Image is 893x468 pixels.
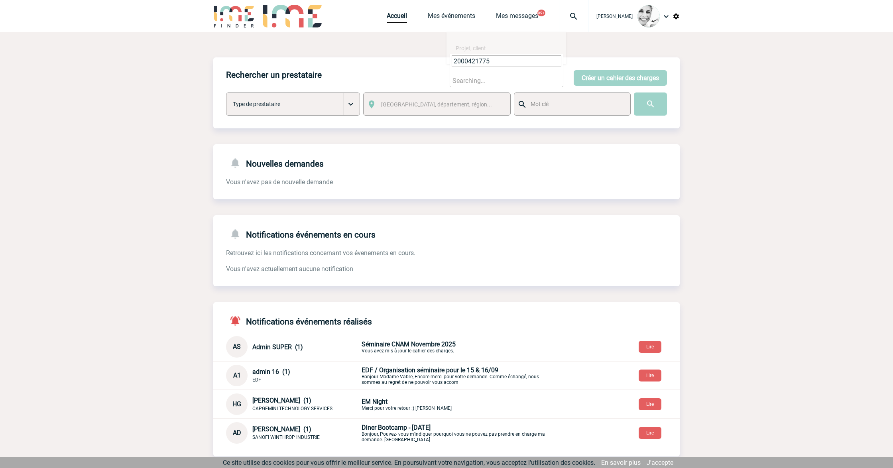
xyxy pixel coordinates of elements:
[226,429,549,436] a: AD [PERSON_NAME] (1) SANOFI WINTHROP INDUSTRIE Diner Bootcamp - [DATE]Bonjour, Pouvez- vous m'ind...
[362,340,549,354] p: Vous avez mis à jour le cahier des charges.
[226,315,372,326] h4: Notifications événements réalisés
[639,341,661,353] button: Lire
[632,371,668,379] a: Lire
[637,5,660,28] img: 103013-0.jpeg
[226,371,549,379] a: A1 admin 16 (1) EDF EDF / Organisation séminaire pour le 15 & 16/09Bonjour Madame Vabre, Encore m...
[362,424,549,442] p: Bonjour, Pouvez- vous m'indiquer pourquoi vous ne pouvez pas prendre en charge ma demande. [GEOGR...
[252,406,332,411] span: CAPGEMINI TECHNOLOGY SERVICES
[226,228,376,240] h4: Notifications événements en cours
[223,459,595,466] span: Ce site utilise des cookies pour vous offrir le meilleur service. En poursuivant votre navigation...
[381,101,492,108] span: [GEOGRAPHIC_DATA], département, région...
[226,178,333,186] span: Vous n'avez pas de nouvelle demande
[252,377,261,383] span: EDF
[252,397,311,404] span: [PERSON_NAME] (1)
[233,343,241,350] span: AS
[428,12,475,23] a: Mes événements
[226,265,353,273] span: Vous n'avez actuellement aucune notification
[647,459,673,466] a: J'accepte
[387,12,407,23] a: Accueil
[537,10,545,16] button: 99+
[226,342,549,350] a: AS Admin SUPER (1) Séminaire CNAM Novembre 2025Vous avez mis à jour le cahier des charges.
[632,429,668,436] a: Lire
[229,315,246,326] img: notifications-active-24-px-r.png
[362,398,549,411] p: Merci pour votre retour :) [PERSON_NAME]
[496,12,538,23] a: Mes messages
[362,340,456,348] span: Séminaire CNAM Novembre 2025
[362,366,498,374] span: EDF / Organisation séminaire pour le 15 & 16/09
[226,70,322,80] h4: Rechercher un prestataire
[229,228,246,240] img: notifications-24-px-g.png
[529,99,623,109] input: Mot clé
[252,368,290,376] span: admin 16 (1)
[596,14,633,19] span: [PERSON_NAME]
[639,427,661,439] button: Lire
[226,400,549,407] a: HG [PERSON_NAME] (1) CAPGEMINI TECHNOLOGY SERVICES EM NightMerci pour votre retour :) [PERSON_NAME]
[252,343,303,351] span: Admin SUPER (1)
[226,365,680,386] div: Conversation privée : Client - Agence
[233,372,241,379] span: A1
[252,425,311,433] span: [PERSON_NAME] (1)
[252,435,320,440] span: SANOFI WINTHROP INDUSTRIE
[639,398,661,410] button: Lire
[233,429,241,437] span: AD
[632,400,668,407] a: Lire
[634,92,667,116] input: Submit
[639,370,661,381] button: Lire
[226,157,324,169] h4: Nouvelles demandes
[226,422,680,444] div: Conversation privée : Client - Agence
[229,157,246,169] img: notifications-24-px-g.png
[601,459,641,466] a: En savoir plus
[213,5,255,28] img: IME-Finder
[226,249,415,257] span: Retrouvez ici les notifications concernant vos évenements en cours.
[362,366,549,385] p: Bonjour Madame Vabre, Encore merci pour votre demande. Comme échangé, nous sommes au regret de ne...
[232,400,241,408] span: HG
[632,342,668,350] a: Lire
[362,424,431,431] span: Diner Bootcamp - [DATE]
[226,336,680,358] div: Conversation privée : Client - Agence
[226,393,680,415] div: Conversation privée : Client - Agence
[456,45,486,51] span: Projet, client
[362,398,387,405] span: EM Night
[450,75,563,87] li: Searching…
